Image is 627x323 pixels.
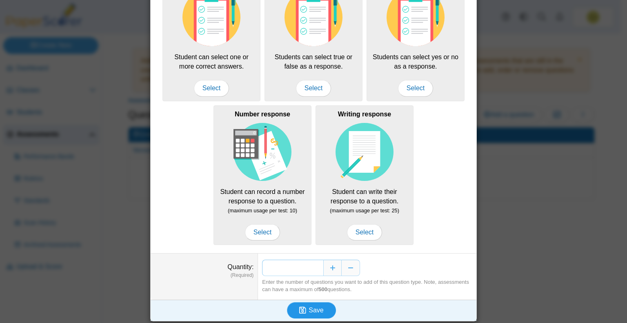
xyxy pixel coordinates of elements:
small: (maximum usage per test: 25) [330,207,399,214]
span: Select [194,80,229,96]
div: Enter the number of questions you want to add of this question type. Note, assessments can have a... [262,278,472,293]
span: Save [309,307,323,314]
button: Increase [323,260,342,276]
span: Select [398,80,433,96]
span: Select [296,80,331,96]
label: Quantity [227,263,253,270]
b: 500 [318,286,327,292]
span: Select [245,224,280,241]
small: (maximum usage per test: 10) [228,207,297,214]
span: Select [347,224,382,241]
div: Student can write their response to a question. [316,105,414,245]
img: item-type-writing-response.svg [336,123,394,181]
img: item-type-number-response.svg [233,123,291,181]
div: Student can record a number response to a question. [213,105,311,245]
b: Number response [235,111,290,118]
b: Writing response [338,111,391,118]
dfn: (Required) [155,272,253,279]
button: Decrease [342,260,360,276]
button: Save [287,302,336,319]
